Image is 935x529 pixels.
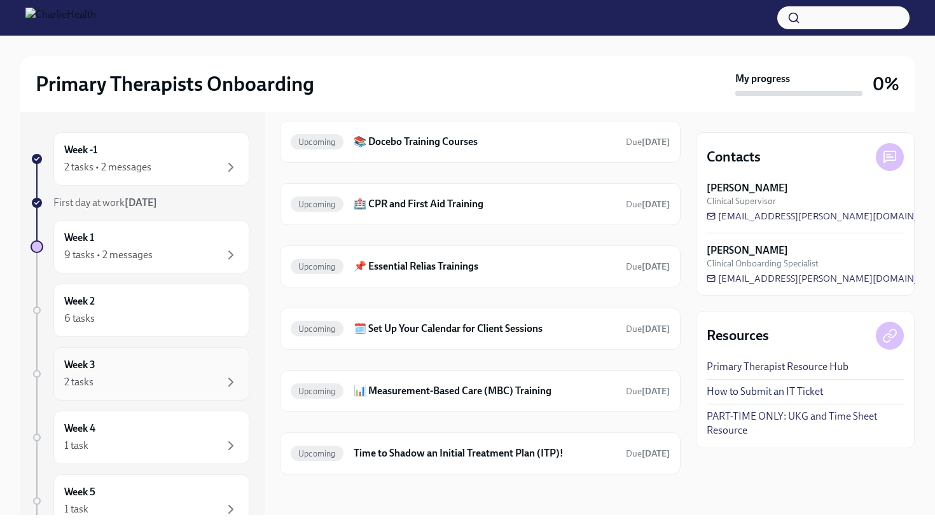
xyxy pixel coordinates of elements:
strong: [DATE] [642,199,670,210]
strong: [DATE] [642,386,670,397]
span: August 20th, 2025 09:00 [626,323,670,335]
h6: 🗓️ Set Up Your Calendar for Client Sessions [354,322,616,336]
a: Week 41 task [31,411,249,464]
a: Upcoming📊 Measurement-Based Care (MBC) TrainingDue[DATE] [291,381,670,401]
span: Upcoming [291,200,343,209]
a: Week 51 task [31,474,249,528]
span: Clinical Onboarding Specialist [707,258,819,270]
span: August 26th, 2025 09:00 [626,136,670,148]
strong: [DATE] [642,324,670,334]
a: Week -12 tasks • 2 messages [31,132,249,186]
span: Upcoming [291,449,343,458]
span: Due [626,448,670,459]
h6: Week 2 [64,294,95,308]
a: Upcoming📌 Essential Relias TrainingsDue[DATE] [291,256,670,277]
span: Upcoming [291,387,343,396]
span: Clinical Supervisor [707,195,776,207]
h3: 0% [873,72,899,95]
span: August 20th, 2025 09:00 [626,385,670,397]
h2: Primary Therapists Onboarding [36,71,314,97]
a: PART-TIME ONLY: UKG and Time Sheet Resource [707,409,904,437]
span: Upcoming [291,324,343,334]
span: August 25th, 2025 09:00 [626,261,670,273]
span: Due [626,137,670,148]
a: How to Submit an IT Ticket [707,385,823,399]
h6: Time to Shadow an Initial Treatment Plan (ITP)! [354,446,616,460]
span: Upcoming [291,137,343,147]
div: 1 task [64,502,88,516]
strong: [PERSON_NAME] [707,181,788,195]
div: 1 task [64,439,88,453]
img: CharlieHealth [25,8,96,28]
strong: [DATE] [642,448,670,459]
a: Week 26 tasks [31,284,249,337]
h4: Contacts [707,148,761,167]
strong: [DATE] [642,261,670,272]
span: Due [626,386,670,397]
a: Week 32 tasks [31,347,249,401]
a: Upcoming📚 Docebo Training CoursesDue[DATE] [291,132,670,152]
a: Primary Therapist Resource Hub [707,360,848,374]
span: First day at work [53,196,157,209]
h6: Week 3 [64,358,95,372]
span: Due [626,324,670,334]
div: 2 tasks • 2 messages [64,160,151,174]
div: 6 tasks [64,312,95,326]
a: UpcomingTime to Shadow an Initial Treatment Plan (ITP)!Due[DATE] [291,443,670,464]
a: Upcoming🏥 CPR and First Aid TrainingDue[DATE] [291,194,670,214]
span: August 23rd, 2025 09:00 [626,198,670,210]
h6: 📌 Essential Relias Trainings [354,259,616,273]
h6: Week 1 [64,231,94,245]
div: 9 tasks • 2 messages [64,248,153,262]
strong: [DATE] [642,137,670,148]
div: 2 tasks [64,375,93,389]
a: Week 19 tasks • 2 messages [31,220,249,273]
h6: 🏥 CPR and First Aid Training [354,197,616,211]
h6: Week -1 [64,143,97,157]
span: Due [626,261,670,272]
h4: Resources [707,326,769,345]
a: First day at work[DATE] [31,196,249,210]
strong: [DATE] [125,196,157,209]
span: Upcoming [291,262,343,271]
span: August 23rd, 2025 09:00 [626,448,670,460]
strong: My progress [735,72,790,86]
h6: Week 5 [64,485,95,499]
h6: Week 4 [64,422,95,436]
strong: [PERSON_NAME] [707,244,788,258]
span: Due [626,199,670,210]
h6: 📊 Measurement-Based Care (MBC) Training [354,384,616,398]
h6: 📚 Docebo Training Courses [354,135,616,149]
a: Upcoming🗓️ Set Up Your Calendar for Client SessionsDue[DATE] [291,319,670,339]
